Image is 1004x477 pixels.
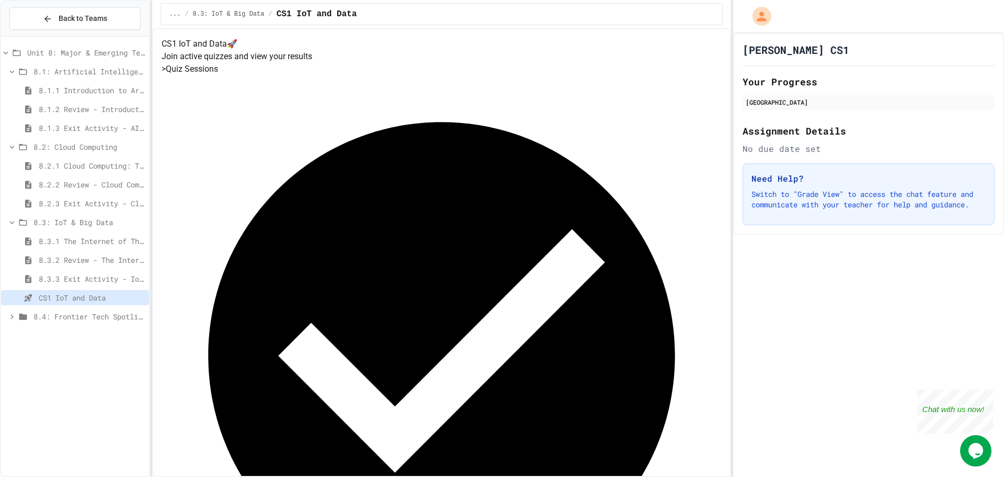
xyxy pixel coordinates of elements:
[33,311,145,322] span: 8.4: Frontier Tech Spotlight
[751,189,986,210] p: Switch to "Grade View" to access the chat feature and communicate with your teacher for help and ...
[746,97,991,107] div: [GEOGRAPHIC_DATA]
[743,42,849,57] h1: [PERSON_NAME] CS1
[39,123,145,134] span: 8.1.3 Exit Activity - AI Detective
[39,85,145,96] span: 8.1.1 Introduction to Artificial Intelligence
[185,10,188,18] span: /
[39,160,145,171] span: 8.2.1 Cloud Computing: Transforming the Digital World
[960,435,994,467] iframe: chat widget
[33,66,145,77] span: 8.1: Artificial Intelligence Basics
[39,198,145,209] span: 8.2.3 Exit Activity - Cloud Service Detective
[162,50,722,63] p: Join active quizzes and view your results
[162,38,722,50] h4: CS1 IoT and Data 🚀
[169,10,181,18] span: ...
[743,124,995,138] h2: Assignment Details
[59,13,107,24] span: Back to Teams
[743,142,995,155] div: No due date set
[162,63,722,75] h5: > Quiz Sessions
[9,7,141,30] button: Back to Teams
[33,217,145,228] span: 8.3: IoT & Big Data
[39,273,145,284] span: 8.3.3 Exit Activity - IoT Data Detective Challenge
[33,141,145,152] span: 8.2: Cloud Computing
[39,254,145,265] span: 8.3.2 Review - The Internet of Things and Big Data
[277,8,357,20] span: CS1 IoT and Data
[39,104,145,115] span: 8.1.2 Review - Introduction to Artificial Intelligence
[268,10,272,18] span: /
[39,236,145,247] span: 8.3.1 The Internet of Things and Big Data: Our Connected Digital World
[39,179,145,190] span: 8.2.2 Review - Cloud Computing
[39,292,145,303] span: CS1 IoT and Data
[27,47,145,58] span: Unit 8: Major & Emerging Technologies
[743,74,995,89] h2: Your Progress
[917,390,994,434] iframe: chat widget
[751,172,986,185] h3: Need Help?
[741,4,774,28] div: My Account
[193,10,265,18] span: 8.3: IoT & Big Data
